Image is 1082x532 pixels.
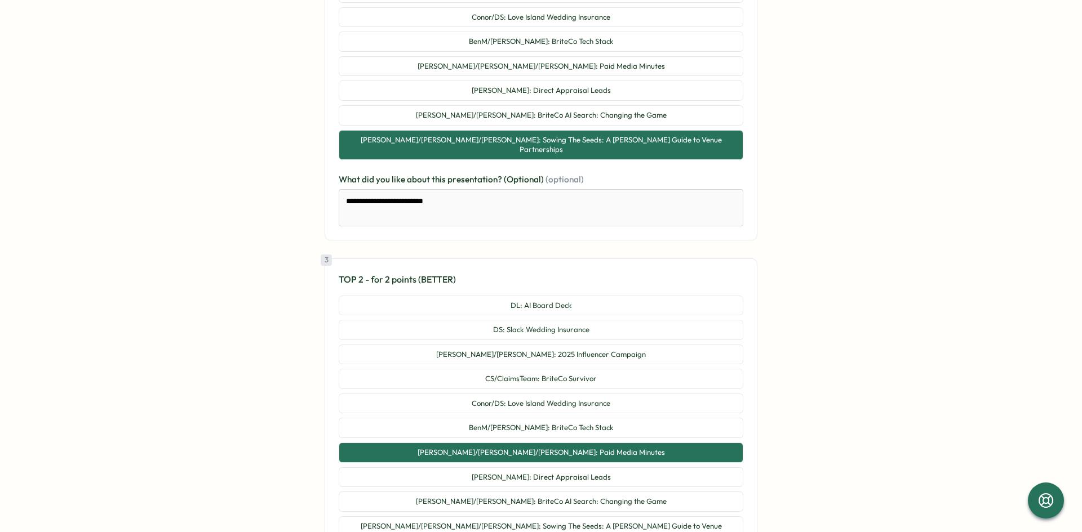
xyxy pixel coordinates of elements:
[339,320,743,340] button: DS: Slack Wedding Insurance
[339,442,743,463] button: [PERSON_NAME]/[PERSON_NAME]/[PERSON_NAME]: Paid Media Minutes
[339,174,362,185] span: What
[407,174,432,185] span: about
[392,174,407,185] span: like
[447,174,504,185] span: presentation?
[321,254,332,266] div: 3
[339,491,743,512] button: [PERSON_NAME]/[PERSON_NAME]: BriteCo AI Search: Changing the Game
[339,105,743,126] button: [PERSON_NAME]/[PERSON_NAME]: BriteCo AI Search: Changing the Game
[339,418,743,438] button: BenM/[PERSON_NAME]: BriteCo Tech Stack
[339,81,743,101] button: [PERSON_NAME]: Direct Appraisal Leads
[339,345,743,365] button: [PERSON_NAME]/[PERSON_NAME]: 2025 Influencer Campaign
[339,369,743,389] button: CS/ClaimsTeam: BriteCo Survivor
[362,174,376,185] span: did
[339,7,743,28] button: Conor/DS: Love Island Wedding Insurance
[376,174,392,185] span: you
[339,130,743,160] button: [PERSON_NAME]/[PERSON_NAME]/[PERSON_NAME]: Sowing The Seeds: A [PERSON_NAME] Guide to Venue Partn...
[339,394,743,414] button: Conor/DS: Love Island Wedding Insurance
[432,174,447,185] span: this
[339,56,743,77] button: [PERSON_NAME]/[PERSON_NAME]/[PERSON_NAME]: Paid Media Minutes
[504,174,546,185] span: (Optional)
[339,272,743,287] p: TOP 2 - for 2 points (BETTER)
[339,467,743,488] button: [PERSON_NAME]: Direct Appraisal Leads
[339,296,743,316] button: DL: AI Board Deck
[339,32,743,52] button: BenM/[PERSON_NAME]: BriteCo Tech Stack
[546,174,584,185] span: (optional)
